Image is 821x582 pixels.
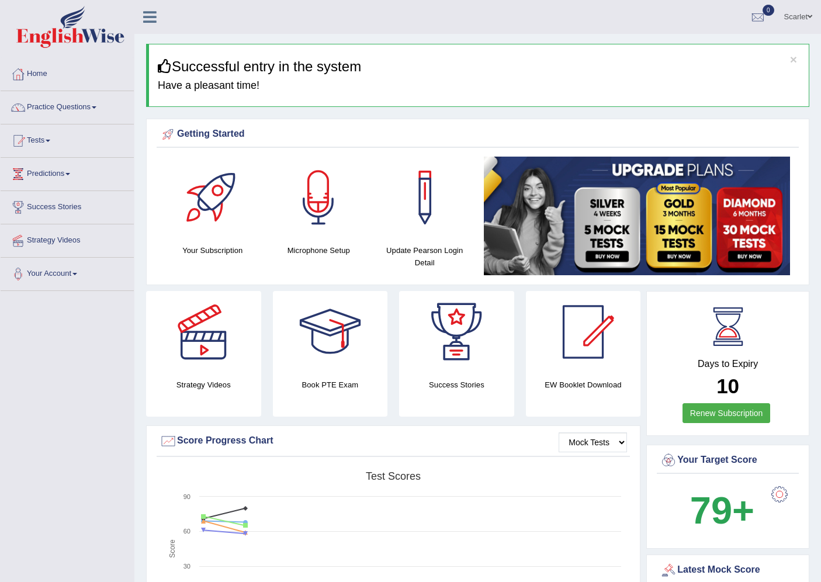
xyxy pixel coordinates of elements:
[660,452,796,469] div: Your Target Score
[683,403,771,423] a: Renew Subscription
[1,158,134,187] a: Predictions
[1,91,134,120] a: Practice Questions
[183,528,190,535] text: 60
[183,563,190,570] text: 30
[484,157,791,275] img: small5.jpg
[158,59,800,74] h3: Successful entry in the system
[165,244,260,257] h4: Your Subscription
[399,379,514,391] h4: Success Stories
[526,379,641,391] h4: EW Booklet Download
[660,359,796,369] h4: Days to Expiry
[146,379,261,391] h4: Strategy Videos
[272,244,366,257] h4: Microphone Setup
[158,80,800,92] h4: Have a pleasant time!
[1,124,134,154] a: Tests
[1,58,134,87] a: Home
[1,224,134,254] a: Strategy Videos
[168,539,176,558] tspan: Score
[160,432,627,450] div: Score Progress Chart
[660,562,796,579] div: Latest Mock Score
[160,126,796,143] div: Getting Started
[183,493,190,500] text: 90
[763,5,774,16] span: 0
[366,470,421,482] tspan: Test scores
[1,191,134,220] a: Success Stories
[1,258,134,287] a: Your Account
[273,379,388,391] h4: Book PTE Exam
[690,489,754,532] b: 79+
[790,53,797,65] button: ×
[377,244,472,269] h4: Update Pearson Login Detail
[716,375,739,397] b: 10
